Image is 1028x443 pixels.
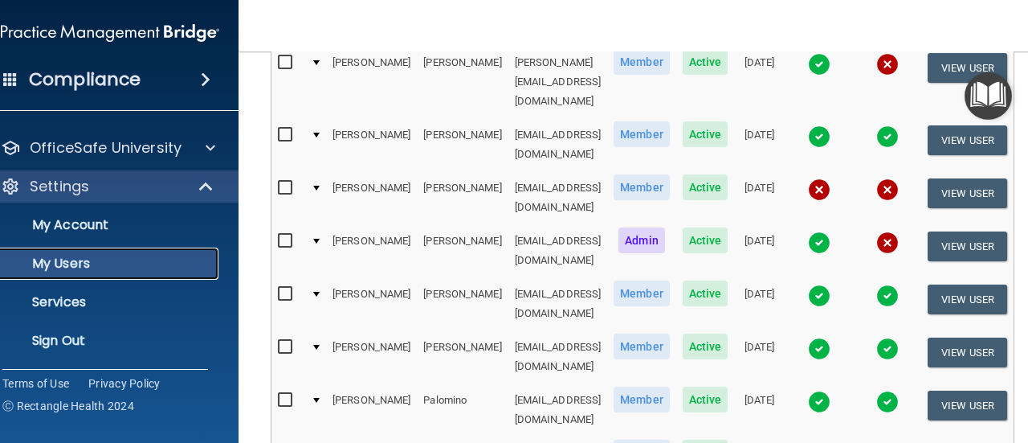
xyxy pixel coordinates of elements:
[508,46,608,118] td: [PERSON_NAME][EMAIL_ADDRESS][DOMAIN_NAME]
[683,387,728,412] span: Active
[928,232,1007,261] button: View User
[928,178,1007,208] button: View User
[876,391,899,413] img: tick.e7d51cea.svg
[614,281,670,306] span: Member
[326,277,417,330] td: [PERSON_NAME]
[614,334,670,359] span: Member
[417,118,508,171] td: [PERSON_NAME]
[326,118,417,171] td: [PERSON_NAME]
[808,338,830,360] img: tick.e7d51cea.svg
[417,330,508,384] td: [PERSON_NAME]
[417,171,508,224] td: [PERSON_NAME]
[326,384,417,437] td: [PERSON_NAME]
[683,49,728,75] span: Active
[734,224,785,277] td: [DATE]
[508,277,608,330] td: [EMAIL_ADDRESS][DOMAIN_NAME]
[326,171,417,224] td: [PERSON_NAME]
[876,232,899,254] img: cross.ca9f0e7f.svg
[876,338,899,360] img: tick.e7d51cea.svg
[683,174,728,200] span: Active
[808,391,830,413] img: tick.e7d51cea.svg
[29,68,141,91] h4: Compliance
[508,330,608,384] td: [EMAIL_ADDRESS][DOMAIN_NAME]
[734,277,785,330] td: [DATE]
[326,46,417,118] td: [PERSON_NAME]
[876,178,899,201] img: cross.ca9f0e7f.svg
[808,53,830,76] img: tick.e7d51cea.svg
[508,171,608,224] td: [EMAIL_ADDRESS][DOMAIN_NAME]
[88,375,161,392] a: Privacy Policy
[683,121,728,147] span: Active
[808,232,830,254] img: tick.e7d51cea.svg
[508,118,608,171] td: [EMAIL_ADDRESS][DOMAIN_NAME]
[928,338,1007,367] button: View User
[614,174,670,200] span: Member
[808,178,830,201] img: cross.ca9f0e7f.svg
[614,387,670,412] span: Member
[734,171,785,224] td: [DATE]
[1,138,215,158] a: OfficeSafe University
[2,398,134,414] span: Ⓒ Rectangle Health 2024
[326,330,417,384] td: [PERSON_NAME]
[508,224,608,277] td: [EMAIL_ADDRESS][DOMAIN_NAME]
[2,375,69,392] a: Terms of Use
[965,72,1012,120] button: Open Resource Center
[683,334,728,359] span: Active
[734,46,785,118] td: [DATE]
[928,125,1007,155] button: View User
[876,125,899,148] img: tick.e7d51cea.svg
[734,330,785,384] td: [DATE]
[683,228,728,253] span: Active
[876,285,899,307] img: tick.e7d51cea.svg
[614,49,670,75] span: Member
[928,391,1007,420] button: View User
[618,228,665,253] span: Admin
[614,121,670,147] span: Member
[876,53,899,76] img: cross.ca9f0e7f.svg
[808,285,830,307] img: tick.e7d51cea.svg
[30,138,182,158] p: OfficeSafe University
[508,384,608,437] td: [EMAIL_ADDRESS][DOMAIN_NAME]
[417,384,508,437] td: Palomino
[417,46,508,118] td: [PERSON_NAME]
[734,384,785,437] td: [DATE]
[326,224,417,277] td: [PERSON_NAME]
[928,285,1007,314] button: View User
[30,177,89,196] p: Settings
[417,277,508,330] td: [PERSON_NAME]
[417,224,508,277] td: [PERSON_NAME]
[683,281,728,306] span: Active
[808,125,830,148] img: tick.e7d51cea.svg
[1,17,219,49] img: PMB logo
[928,53,1007,83] button: View User
[734,118,785,171] td: [DATE]
[1,177,214,196] a: Settings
